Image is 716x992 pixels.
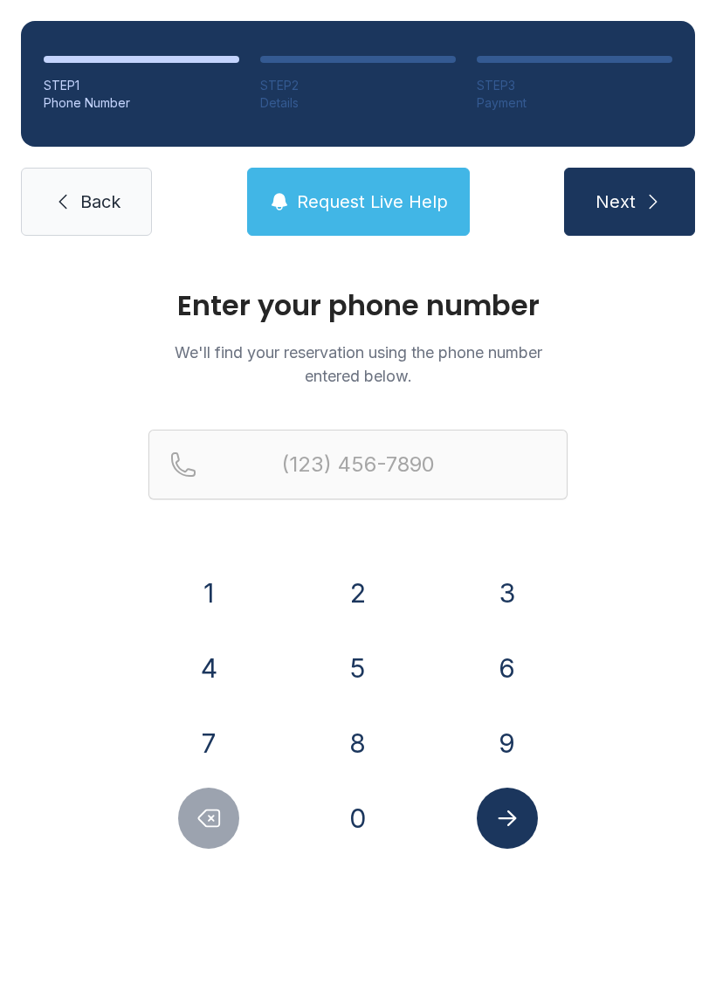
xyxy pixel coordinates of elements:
[148,292,568,320] h1: Enter your phone number
[260,94,456,112] div: Details
[297,189,448,214] span: Request Live Help
[178,637,239,699] button: 4
[178,562,239,623] button: 1
[44,94,239,112] div: Phone Number
[148,341,568,388] p: We'll find your reservation using the phone number entered below.
[178,788,239,849] button: Delete number
[327,713,389,774] button: 8
[327,637,389,699] button: 5
[327,788,389,849] button: 0
[477,713,538,774] button: 9
[477,77,672,94] div: STEP 3
[477,788,538,849] button: Submit lookup form
[477,94,672,112] div: Payment
[327,562,389,623] button: 2
[148,430,568,499] input: Reservation phone number
[178,713,239,774] button: 7
[477,562,538,623] button: 3
[477,637,538,699] button: 6
[260,77,456,94] div: STEP 2
[80,189,120,214] span: Back
[44,77,239,94] div: STEP 1
[596,189,636,214] span: Next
